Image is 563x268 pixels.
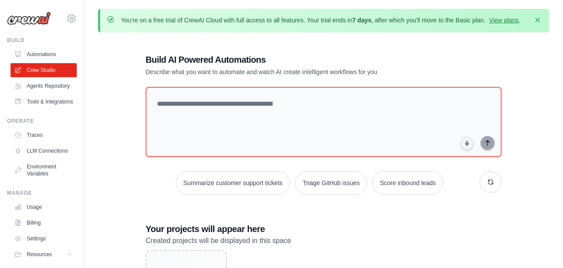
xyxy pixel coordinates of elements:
[146,68,440,76] p: Describe what you want to automate and watch AI create intelligent workflows for you
[146,235,502,247] p: Created projects will be displayed in this space
[146,54,440,66] h1: Build AI Powered Automations
[27,251,52,258] span: Resources
[480,171,502,193] button: Get new suggestions
[7,37,77,44] div: Build
[352,17,371,24] strong: 7 days
[11,47,77,61] a: Automations
[11,63,77,77] a: Crew Studio
[11,160,77,181] a: Environment Variables
[11,128,77,142] a: Traces
[146,223,502,235] h3: Your projects will appear here
[7,12,51,25] img: Logo
[176,171,290,195] button: Summarize customer support tickets
[11,79,77,93] a: Agents Repository
[489,17,518,24] a: View plans
[11,232,77,246] a: Settings
[11,95,77,109] a: Tools & Integrations
[295,171,367,195] button: Triage GitHub issues
[11,216,77,230] a: Billing
[121,16,520,25] p: You're on a free trial of CrewAI Cloud with full access to all features. Your trial ends in , aft...
[372,171,443,195] button: Score inbound leads
[11,144,77,158] a: LLM Connections
[11,247,77,261] button: Resources
[460,137,474,150] button: Click to speak your automation idea
[7,118,77,125] div: Operate
[7,189,77,197] div: Manage
[11,200,77,214] a: Usage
